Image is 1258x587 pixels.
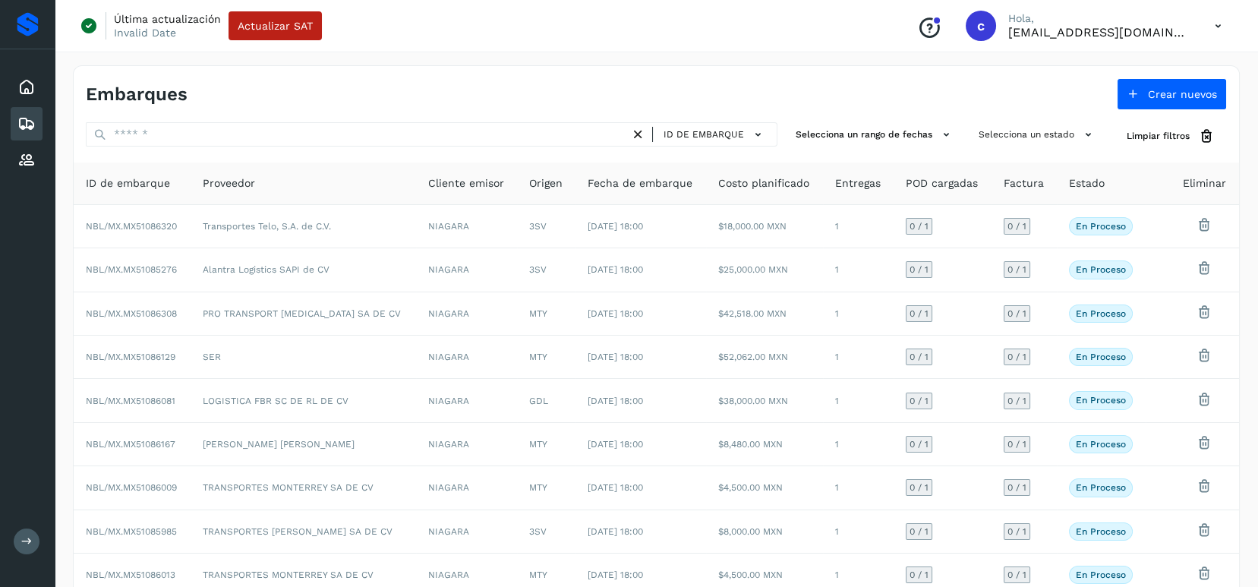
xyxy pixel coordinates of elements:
td: 3SV [517,510,575,554]
p: cavila@niagarawater.com [1008,25,1190,39]
td: 1 [823,336,894,379]
span: 0 / 1 [910,309,929,318]
td: Transportes Telo, S.A. de C.V. [191,205,416,248]
p: En proceso [1076,439,1126,450]
span: [DATE] 18:00 [588,221,643,232]
td: TRANSPORTES MONTERREY SA DE CV [191,466,416,510]
td: 1 [823,248,894,292]
td: 1 [823,466,894,510]
span: NBL/MX.MX51086320 [86,221,177,232]
span: 0 / 1 [1007,570,1026,579]
span: 0 / 1 [910,396,929,406]
span: 0 / 1 [910,483,929,492]
button: ID de embarque [659,124,771,146]
span: 0 / 1 [1007,483,1026,492]
td: Alantra Logistics SAPI de CV [191,248,416,292]
td: 3SV [517,248,575,292]
td: NIAGARA [416,248,518,292]
td: SER [191,336,416,379]
td: MTY [517,466,575,510]
span: Crear nuevos [1148,89,1217,99]
button: Crear nuevos [1117,78,1227,110]
span: 0 / 1 [1007,527,1026,536]
span: Origen [529,175,563,191]
span: NBL/MX.MX51086081 [86,396,175,406]
td: NIAGARA [416,379,518,422]
span: 0 / 1 [1007,265,1026,274]
td: $38,000.00 MXN [706,379,823,422]
span: Proveedor [203,175,255,191]
span: NBL/MX.MX51085276 [86,264,177,275]
td: 1 [823,292,894,336]
span: NBL/MX.MX51086167 [86,439,175,450]
td: MTY [517,336,575,379]
td: 3SV [517,205,575,248]
td: $18,000.00 MXN [706,205,823,248]
span: 0 / 1 [910,440,929,449]
td: NIAGARA [416,510,518,554]
td: $8,000.00 MXN [706,510,823,554]
button: Selecciona un rango de fechas [790,122,960,147]
p: En proceso [1076,221,1126,232]
span: 0 / 1 [910,527,929,536]
p: En proceso [1076,395,1126,406]
span: 0 / 1 [910,570,929,579]
td: 1 [823,379,894,422]
span: Costo planificado [718,175,809,191]
span: 0 / 1 [1007,396,1026,406]
p: En proceso [1076,352,1126,362]
span: Eliminar [1183,175,1226,191]
p: En proceso [1076,570,1126,580]
span: Cliente emisor [428,175,504,191]
span: Factura [1004,175,1044,191]
p: En proceso [1076,264,1126,275]
span: 0 / 1 [1007,352,1026,361]
td: $8,480.00 MXN [706,423,823,466]
td: PRO TRANSPORT [MEDICAL_DATA] SA DE CV [191,292,416,336]
h4: Embarques [86,84,188,106]
td: $52,062.00 MXN [706,336,823,379]
span: 0 / 1 [910,222,929,231]
span: 0 / 1 [1007,309,1026,318]
div: Embarques [11,107,43,140]
td: TRANSPORTES [PERSON_NAME] SA DE CV [191,510,416,554]
td: NIAGARA [416,336,518,379]
td: NIAGARA [416,292,518,336]
td: NIAGARA [416,466,518,510]
span: Entregas [835,175,881,191]
span: Estado [1069,175,1105,191]
span: ID de embarque [664,128,744,141]
div: Inicio [11,71,43,104]
div: Proveedores [11,144,43,177]
td: NIAGARA [416,423,518,466]
span: 0 / 1 [1007,440,1026,449]
p: En proceso [1076,526,1126,537]
span: POD cargadas [906,175,978,191]
td: $4,500.00 MXN [706,466,823,510]
td: $25,000.00 MXN [706,248,823,292]
td: 1 [823,423,894,466]
span: [DATE] 18:00 [588,352,643,362]
button: Selecciona un estado [973,122,1102,147]
td: [PERSON_NAME] [PERSON_NAME] [191,423,416,466]
span: [DATE] 18:00 [588,264,643,275]
p: Hola, [1008,12,1190,25]
td: MTY [517,292,575,336]
button: Limpiar filtros [1115,122,1227,150]
span: NBL/MX.MX51086129 [86,352,175,362]
span: NBL/MX.MX51085985 [86,526,177,537]
span: NBL/MX.MX51086009 [86,482,177,493]
span: Fecha de embarque [588,175,692,191]
span: 0 / 1 [910,265,929,274]
button: Actualizar SAT [229,11,322,40]
span: NBL/MX.MX51086308 [86,308,177,319]
td: 1 [823,510,894,554]
span: [DATE] 18:00 [588,526,643,537]
span: [DATE] 18:00 [588,396,643,406]
span: Actualizar SAT [238,21,313,31]
td: GDL [517,379,575,422]
td: LOGISTICA FBR SC DE RL DE CV [191,379,416,422]
span: 0 / 1 [910,352,929,361]
p: En proceso [1076,308,1126,319]
span: [DATE] 18:00 [588,439,643,450]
